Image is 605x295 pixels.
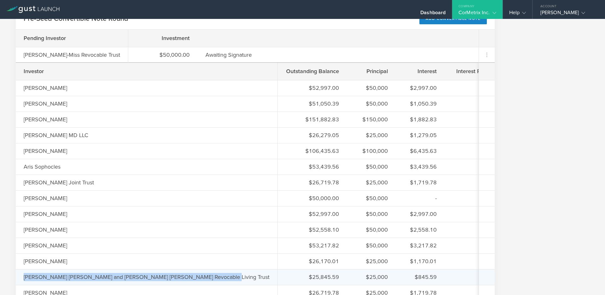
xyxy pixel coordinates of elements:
[24,51,120,59] div: [PERSON_NAME]-Miss Revocable Trust
[24,131,88,139] div: [PERSON_NAME] MD LLC
[452,84,489,92] div: 5%
[404,226,437,234] div: $2,558.10
[452,178,489,187] div: 5%
[285,115,339,124] div: $151,882.83
[24,100,87,108] div: [PERSON_NAME]
[285,131,339,139] div: $26,279.05
[452,100,489,108] div: 5%
[136,51,190,59] div: $50,000.00
[404,178,437,187] div: $1,719.78
[285,210,339,218] div: $52,997.00
[452,194,489,202] div: 5%
[205,51,252,58] span: Awaiting Signature
[24,34,87,42] div: Pending Investor
[452,226,489,234] div: 5%
[285,257,339,265] div: $26,170.01
[404,273,437,281] div: $845.59
[452,115,489,124] div: 5%
[404,100,437,108] div: $1,050.39
[404,131,437,139] div: $1,279.05
[24,194,87,202] div: [PERSON_NAME]
[452,273,489,281] div: 5%
[24,67,87,75] div: Investor
[404,84,437,92] div: $2,997.00
[355,100,388,108] div: $50,000
[452,67,489,75] div: Interest Rate
[24,178,94,187] div: [PERSON_NAME] Joint Trust
[355,241,388,250] div: $50,000
[404,257,437,265] div: $1,170.01
[285,273,339,281] div: $25,845.59
[285,163,339,171] div: $53,439.56
[285,241,339,250] div: $53,217.82
[452,131,489,139] div: 5%
[136,34,190,42] div: Investment
[573,265,605,295] iframe: Chat Widget
[404,147,437,155] div: $6,435.63
[355,67,388,75] div: Principal
[452,210,489,218] div: 5%
[24,147,87,155] div: [PERSON_NAME]
[404,67,437,75] div: Interest
[458,9,496,19] div: CorMetrix Inc.
[24,163,87,171] div: Aris Sophocles
[404,194,437,202] div: -
[285,178,339,187] div: $26,719.78
[355,115,388,124] div: $150,000
[452,257,489,265] div: 5%
[285,147,339,155] div: $106,435.63
[24,241,87,250] div: [PERSON_NAME]
[24,273,269,281] div: [PERSON_NAME] [PERSON_NAME] and [PERSON_NAME] [PERSON_NAME] Revocable Living Trust
[285,67,339,75] div: Outstanding Balance
[355,131,388,139] div: $25,000
[285,226,339,234] div: $52,558.10
[24,226,87,234] div: [PERSON_NAME]
[355,210,388,218] div: $50,000
[540,9,594,19] div: [PERSON_NAME]
[355,84,388,92] div: $50,000
[509,9,526,19] div: Help
[355,163,388,171] div: $50,000
[24,257,87,265] div: [PERSON_NAME]
[24,115,87,124] div: [PERSON_NAME]
[404,241,437,250] div: $3,217.82
[355,257,388,265] div: $25,000
[452,241,489,250] div: 5%
[355,273,388,281] div: $25,000
[404,163,437,171] div: $3,439.56
[404,115,437,124] div: $1,882.83
[420,9,446,19] div: Dashboard
[355,226,388,234] div: $50,000
[285,84,339,92] div: $52,997.00
[355,147,388,155] div: $100,000
[285,194,339,202] div: $50,000.00
[404,210,437,218] div: $2,997.00
[24,84,87,92] div: [PERSON_NAME]
[355,194,388,202] div: $50,000
[285,100,339,108] div: $51,050.39
[355,178,388,187] div: $25,000
[452,163,489,171] div: 5%
[24,210,87,218] div: [PERSON_NAME]
[452,147,489,155] div: 5%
